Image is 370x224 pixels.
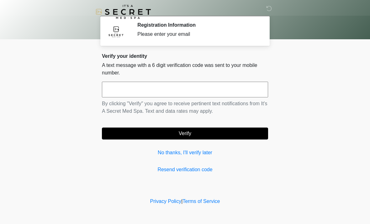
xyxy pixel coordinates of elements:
[137,22,259,28] h2: Registration Information
[150,199,182,204] a: Privacy Policy
[182,199,220,204] a: Terms of Service
[102,166,268,173] a: Resend verification code
[102,62,268,77] p: A text message with a 6 digit verification code was sent to your mobile number.
[107,22,125,41] img: Agent Avatar
[181,199,182,204] a: |
[102,100,268,115] p: By clicking "Verify" you agree to receive pertinent text notifications from It's A Secret Med Spa...
[102,53,268,59] h2: Verify your identity
[137,30,259,38] div: Please enter your email
[96,5,151,19] img: It's A Secret Med Spa Logo
[102,128,268,139] button: Verify
[102,149,268,156] a: No thanks, I'll verify later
